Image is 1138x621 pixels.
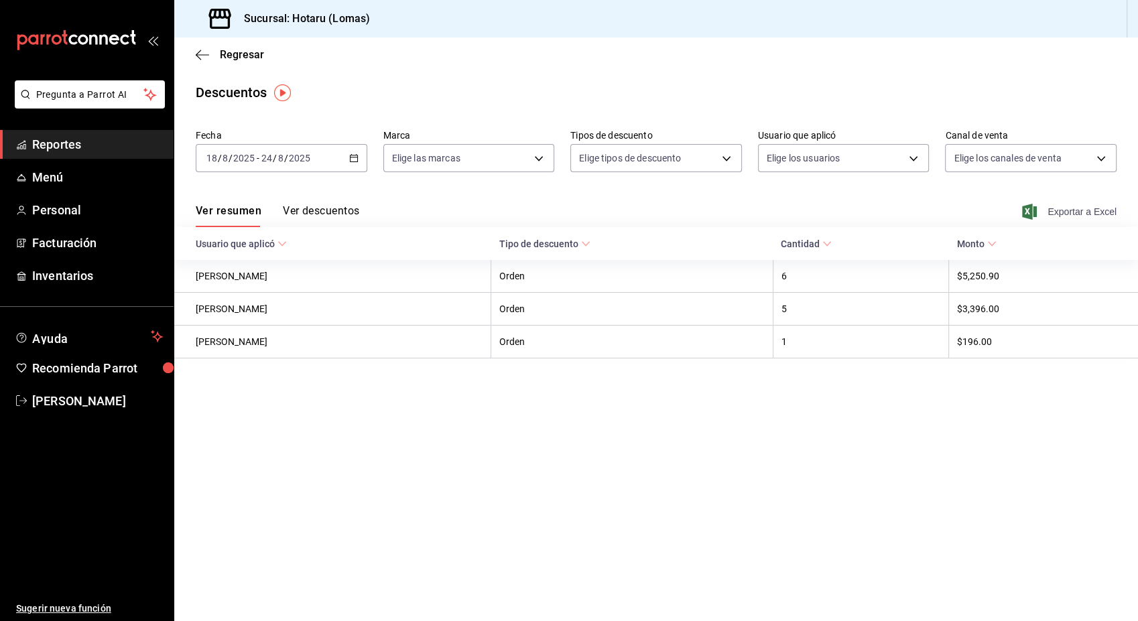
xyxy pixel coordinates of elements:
label: Canal de venta [945,131,1117,140]
h3: Sucursal: Hotaru (Lomas) [233,11,370,27]
img: Marcador de información sobre herramientas [274,84,291,101]
th: [PERSON_NAME] [174,293,491,326]
div: Pestañas de navegación [196,204,359,227]
input: -- [261,153,273,163]
div: Descuentos [196,82,267,102]
th: Orden [491,293,773,326]
span: Tipo de descuento [499,238,590,249]
font: Sugerir nueva función [16,603,111,614]
font: Cantidad [781,238,820,249]
button: open_drawer_menu [147,35,158,46]
span: Regresar [220,48,264,61]
button: Regresar [196,48,264,61]
label: Tipos de descuento [570,131,742,140]
span: / [273,153,277,163]
font: Tipo de descuento [499,238,578,249]
input: ---- [233,153,255,163]
span: Monto [957,238,997,249]
button: Pregunta a Parrot AI [15,80,165,109]
input: ---- [288,153,311,163]
span: / [284,153,288,163]
font: Exportar a Excel [1048,206,1117,217]
font: Reportes [32,137,81,151]
label: Marca [383,131,555,140]
span: / [229,153,233,163]
span: Usuario que aplicó [196,238,287,249]
span: Pregunta a Parrot AI [36,88,144,102]
th: [PERSON_NAME] [174,260,491,293]
span: Ayuda [32,328,145,344]
th: [PERSON_NAME] [174,326,491,358]
th: $5,250.90 [949,260,1138,293]
th: $196.00 [949,326,1138,358]
label: Usuario que aplicó [758,131,930,140]
span: - [257,153,259,163]
span: Cantidad [781,238,832,249]
th: 1 [773,326,949,358]
font: Personal [32,203,81,217]
span: Elige los usuarios [767,151,840,165]
th: Orden [491,260,773,293]
button: Ver descuentos [283,204,359,227]
button: Exportar a Excel [1025,204,1117,220]
th: 6 [773,260,949,293]
span: / [218,153,222,163]
span: Elige los canales de venta [954,151,1061,165]
font: Ver resumen [196,204,261,218]
font: Monto [957,238,985,249]
th: $3,396.00 [949,293,1138,326]
span: Elige las marcas [392,151,460,165]
th: Orden [491,326,773,358]
font: Facturación [32,236,97,250]
input: -- [206,153,218,163]
a: Pregunta a Parrot AI [9,97,165,111]
span: Elige tipos de descuento [579,151,681,165]
font: Menú [32,170,64,184]
label: Fecha [196,131,367,140]
input: -- [222,153,229,163]
font: Recomienda Parrot [32,361,137,375]
input: -- [277,153,284,163]
th: 5 [773,293,949,326]
font: [PERSON_NAME] [32,394,126,408]
font: Usuario que aplicó [196,238,275,249]
font: Inventarios [32,269,93,283]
